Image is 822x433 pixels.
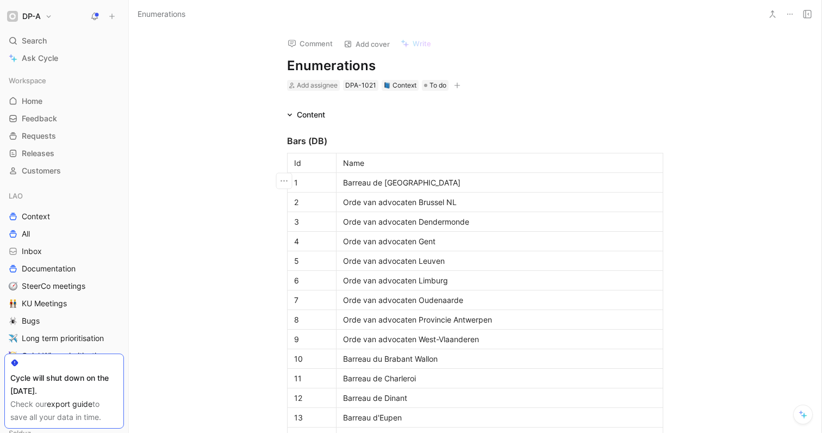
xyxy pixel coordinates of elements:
[22,298,67,309] span: KU Meetings
[343,294,656,306] div: Orde van advocaten Oudenaarde
[22,131,56,141] span: Requests
[294,353,329,364] div: 10
[9,299,17,308] img: 👬
[4,295,124,312] a: 👬KU Meetings
[294,236,329,247] div: 4
[4,278,124,294] a: 🧭SteerCo meetings
[22,333,104,344] span: Long term prioritisation
[294,294,329,306] div: 7
[22,316,40,326] span: Bugs
[287,134,663,147] div: Bars (DB)
[4,330,124,347] a: ✈️Long term prioritisation
[422,80,449,91] div: To do
[47,399,92,409] a: export guide
[9,282,17,290] img: 🧭
[294,216,329,227] div: 3
[343,412,656,423] div: Barreau d'Eupen
[343,255,656,267] div: Orde van advocaten Leuven
[343,275,656,286] div: Orde van advocaten Limburg
[4,93,124,109] a: Home
[343,177,656,188] div: Barreau de [GEOGRAPHIC_DATA]
[10,372,118,398] div: Cycle will shut down on the [DATE].
[9,334,17,343] img: ✈️
[283,36,338,51] button: Comment
[297,108,325,121] div: Content
[4,208,124,225] a: Context
[22,52,58,65] span: Ask Cycle
[22,246,42,257] span: Inbox
[4,261,124,277] a: Documentation
[294,255,329,267] div: 5
[4,72,124,89] div: Workspace
[138,8,185,21] span: Enumerations
[4,188,124,204] div: LAO
[7,314,20,327] button: 🕷️
[22,148,54,159] span: Releases
[294,157,329,169] div: Id
[294,275,329,286] div: 6
[343,236,656,247] div: Orde van advocaten Gent
[343,333,656,345] div: Orde van advocaten West-Vlaanderen
[4,128,124,144] a: Requests
[7,349,20,362] button: 🥳
[413,39,431,48] span: Write
[384,82,390,89] img: 📘
[22,113,57,124] span: Feedback
[343,196,656,208] div: Orde van advocaten Brussel NL
[4,226,124,242] a: All
[22,211,50,222] span: Context
[9,190,23,201] span: LAO
[297,81,338,89] span: Add assignee
[283,108,329,121] div: Content
[4,110,124,127] a: Feedback
[343,392,656,404] div: Barreau de Dinant
[384,80,416,91] div: Context
[343,373,656,384] div: Barreau de Charleroi
[294,314,329,325] div: 8
[7,280,20,293] button: 🧭
[4,188,124,416] div: LAOContextAllInboxDocumentation🧭SteerCo meetings👬KU Meetings🕷️Bugs✈️Long term prioritisation🥳Quic...
[7,11,18,22] img: DP-A
[339,36,395,52] button: Add cover
[10,398,118,424] div: Check our to save all your data in time.
[22,34,47,47] span: Search
[294,412,329,423] div: 13
[343,216,656,227] div: Orde van advocaten Dendermonde
[343,353,656,364] div: Barreau du Brabant Wallon
[4,9,55,24] button: DP-ADP-A
[22,11,41,21] h1: DP-A
[22,281,85,292] span: SteerCo meetings
[4,348,124,364] a: 🥳QuickWins prioritisation
[4,313,124,329] a: 🕷️Bugs
[287,57,663,75] h1: Enumerations
[7,332,20,345] button: ✈️
[22,228,30,239] span: All
[22,96,42,107] span: Home
[294,373,329,384] div: 11
[4,33,124,49] div: Search
[382,80,419,91] div: 📘Context
[9,75,46,86] span: Workspace
[4,163,124,179] a: Customers
[396,36,436,51] button: Write
[294,177,329,188] div: 1
[22,263,76,274] span: Documentation
[22,350,105,361] span: QuickWins prioritisation
[294,333,329,345] div: 9
[22,165,61,176] span: Customers
[4,145,124,162] a: Releases
[9,351,17,360] img: 🥳
[294,196,329,208] div: 2
[7,297,20,310] button: 👬
[343,157,656,169] div: Name
[343,314,656,325] div: Orde van advocaten Provincie Antwerpen
[4,243,124,259] a: Inbox
[9,317,17,325] img: 🕷️
[294,392,329,404] div: 12
[429,80,446,91] span: To do
[4,50,124,66] a: Ask Cycle
[345,80,376,91] div: DPA-1021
